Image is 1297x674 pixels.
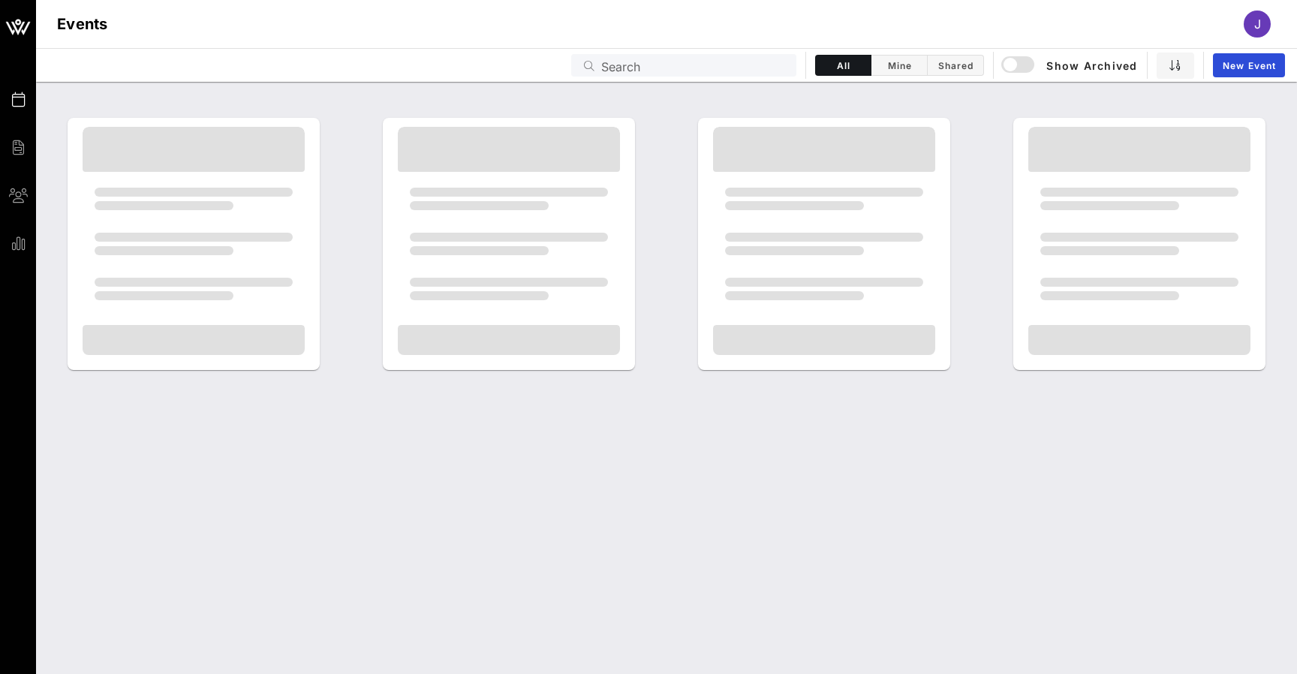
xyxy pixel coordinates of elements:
[1244,11,1271,38] div: J
[57,12,108,36] h1: Events
[880,60,918,71] span: Mine
[1004,56,1138,74] span: Show Archived
[815,55,871,76] button: All
[928,55,984,76] button: Shared
[1003,52,1138,79] button: Show Archived
[937,60,974,71] span: Shared
[1213,53,1285,77] a: New Event
[825,60,862,71] span: All
[1254,17,1261,32] span: J
[1222,60,1276,71] span: New Event
[871,55,928,76] button: Mine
